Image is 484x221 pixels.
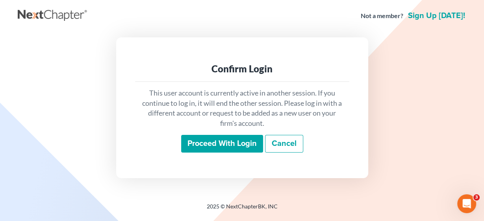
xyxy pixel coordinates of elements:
[181,135,263,153] input: Proceed with login
[406,12,467,20] a: Sign up [DATE]!
[141,63,343,75] div: Confirm Login
[361,11,403,20] strong: Not a member?
[265,135,303,153] a: Cancel
[457,194,476,213] iframe: Intercom live chat
[473,194,480,201] span: 3
[18,203,467,217] div: 2025 © NextChapterBK, INC
[141,88,343,129] p: This user account is currently active in another session. If you continue to log in, it will end ...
